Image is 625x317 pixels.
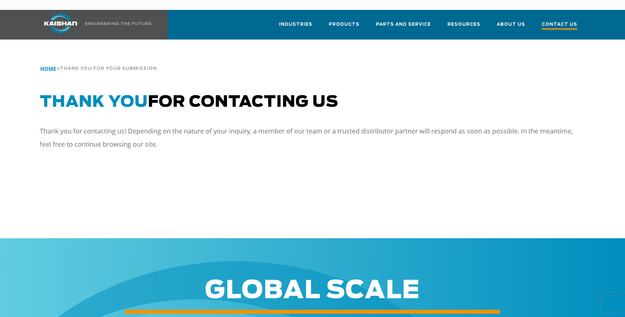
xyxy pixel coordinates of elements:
a: HOME [40,64,56,74]
a: Contact Us [542,16,577,40]
a: Products [329,16,359,38]
a: Industries [279,16,312,38]
span: THANK YOU FOR YOUR SUBMISSION [60,64,157,74]
img: kaishan logo [36,14,85,33]
a: Resources [447,16,480,38]
div: > [40,49,585,74]
span: Parts and Service [376,21,431,28]
span: Contact Us [542,21,577,30]
span: Industries [279,21,312,28]
p: Thank you for contacting us! Depending on the nature of your inquiry, a member of our team or a t... [40,125,574,151]
a: Kaishan USA [36,10,153,40]
span: Resources [447,21,480,28]
span: Thank You [40,94,148,110]
span: Products [329,21,359,28]
span: About Us [497,21,525,28]
img: Engineering the future [85,22,151,25]
span: for Contacting Us [40,94,338,110]
a: About Us [497,16,525,38]
a: Parts and Service [376,16,431,38]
